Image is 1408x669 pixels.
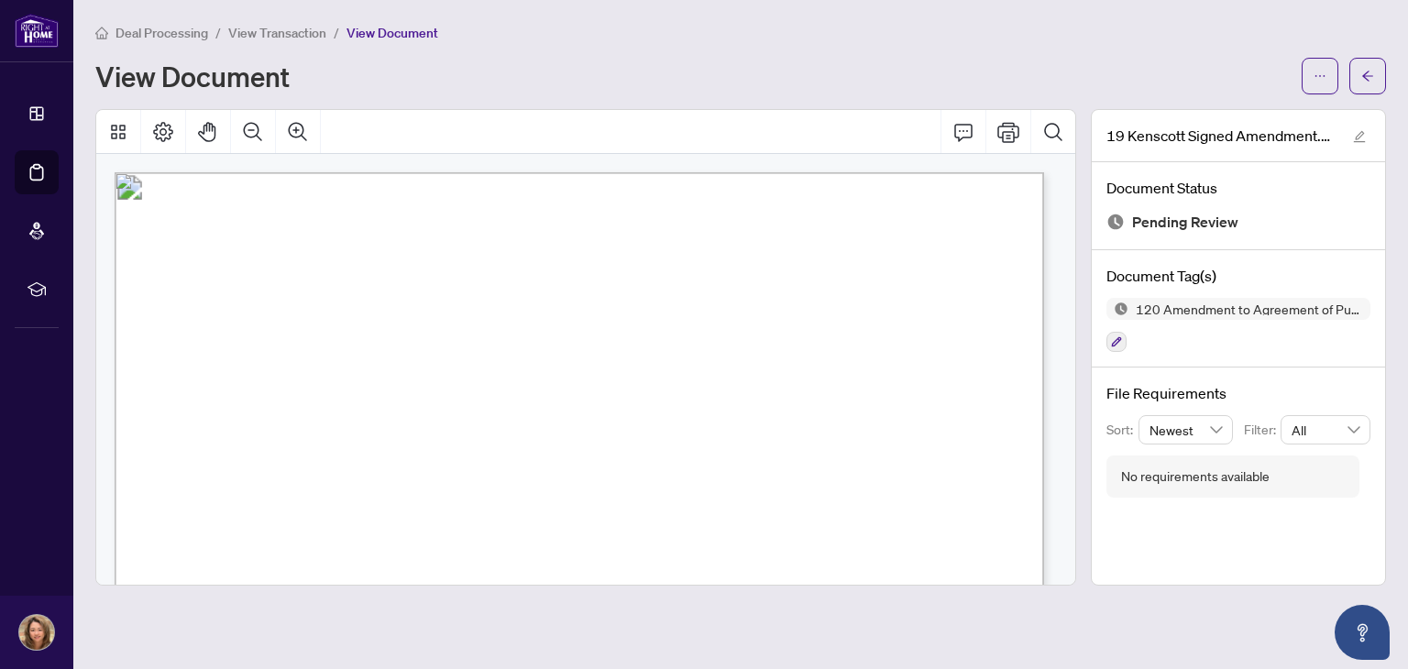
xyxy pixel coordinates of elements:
img: Status Icon [1106,298,1128,320]
h4: File Requirements [1106,382,1370,404]
span: View Transaction [228,25,326,41]
span: Deal Processing [115,25,208,41]
span: Newest [1149,416,1223,444]
span: edit [1353,130,1366,143]
span: 19 Kenscott Signed Amendment.pdf [1106,125,1336,147]
img: logo [15,14,59,48]
span: Pending Review [1132,210,1238,235]
img: Profile Icon [19,615,54,650]
img: Document Status [1106,213,1125,231]
li: / [215,22,221,43]
span: All [1292,416,1359,444]
h4: Document Tag(s) [1106,265,1370,287]
span: 120 Amendment to Agreement of Purchase and Sale [1128,302,1370,315]
li: / [334,22,339,43]
button: Open asap [1335,605,1390,660]
p: Sort: [1106,420,1138,440]
span: arrow-left [1361,70,1374,82]
span: home [95,27,108,39]
div: No requirements available [1121,466,1270,487]
span: View Document [346,25,438,41]
h1: View Document [95,61,290,91]
span: ellipsis [1314,70,1326,82]
p: Filter: [1244,420,1281,440]
h4: Document Status [1106,177,1370,199]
